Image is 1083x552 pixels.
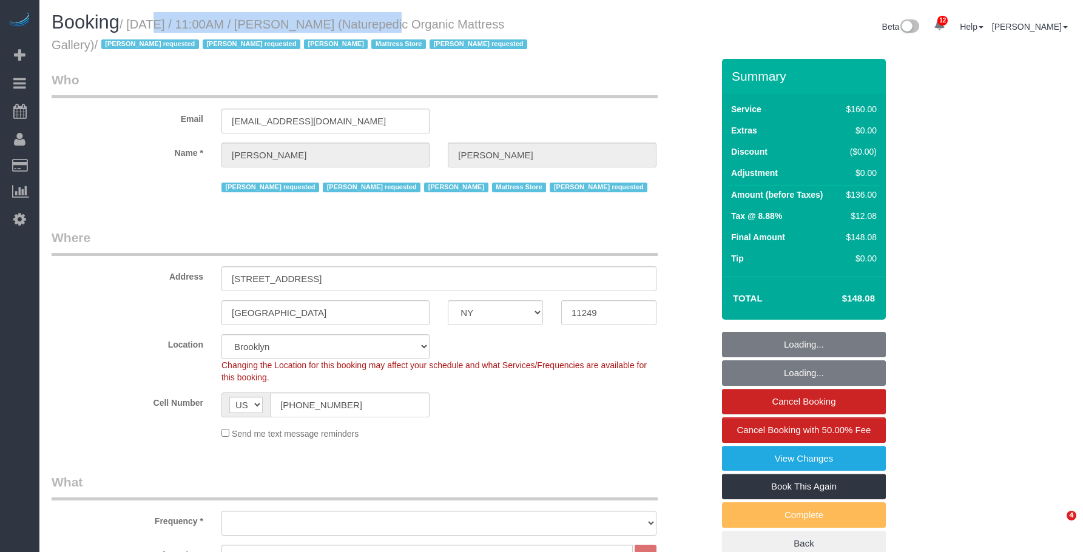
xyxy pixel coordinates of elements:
a: Help [960,22,983,32]
label: Service [731,103,761,115]
input: First Name [221,143,430,167]
label: Discount [731,146,768,158]
span: Cancel Booking with 50.00% Fee [737,425,871,435]
label: Name * [42,143,212,159]
legend: Where [52,229,658,256]
label: Extras [731,124,757,136]
div: $0.00 [842,252,877,264]
span: [PERSON_NAME] [424,183,488,192]
span: 4 [1067,511,1076,520]
strong: Total [733,293,763,303]
span: [PERSON_NAME] requested [101,39,199,49]
div: $148.08 [842,231,877,243]
input: Last Name [448,143,656,167]
label: Final Amount [731,231,785,243]
span: [PERSON_NAME] requested [430,39,527,49]
div: $160.00 [842,103,877,115]
img: New interface [899,19,919,35]
h4: $148.08 [806,294,875,304]
span: Changing the Location for this booking may affect your schedule and what Services/Frequencies are... [221,360,647,382]
div: $0.00 [842,124,877,136]
div: ($0.00) [842,146,877,158]
a: [PERSON_NAME] [992,22,1068,32]
input: City [221,300,430,325]
a: Cancel Booking [722,389,886,414]
label: Email [42,109,212,125]
span: [PERSON_NAME] requested [221,183,319,192]
a: Beta [882,22,920,32]
label: Location [42,334,212,351]
div: $0.00 [842,167,877,179]
span: Send me text message reminders [232,429,359,439]
a: View Changes [722,446,886,471]
label: Tip [731,252,744,264]
span: 12 [937,16,948,25]
small: / [DATE] / 11:00AM / [PERSON_NAME] (Naturepedic Organic Mattress Gallery) [52,18,531,52]
a: Book This Again [722,474,886,499]
label: Frequency * [42,511,212,527]
span: Mattress Store [492,183,547,192]
label: Adjustment [731,167,778,179]
legend: Who [52,71,658,98]
input: Zip Code [561,300,656,325]
label: Address [42,266,212,283]
span: / [95,38,531,52]
label: Amount (before Taxes) [731,189,823,201]
input: Cell Number [270,392,430,417]
iframe: Intercom live chat [1042,511,1071,540]
a: 12 [928,12,951,39]
span: [PERSON_NAME] requested [203,39,300,49]
span: Booking [52,12,120,33]
div: $136.00 [842,189,877,201]
legend: What [52,473,658,500]
label: Cell Number [42,392,212,409]
span: [PERSON_NAME] [304,39,368,49]
div: $12.08 [842,210,877,222]
span: [PERSON_NAME] requested [323,183,420,192]
span: Mattress Store [371,39,426,49]
img: Automaid Logo [7,12,32,29]
a: Cancel Booking with 50.00% Fee [722,417,886,443]
span: [PERSON_NAME] requested [550,183,647,192]
h3: Summary [732,69,880,83]
input: Email [221,109,430,133]
label: Tax @ 8.88% [731,210,782,222]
